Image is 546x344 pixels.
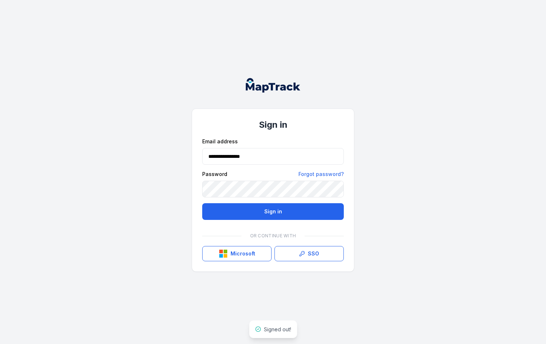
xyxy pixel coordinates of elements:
button: Microsoft [202,246,272,261]
span: Signed out! [264,326,291,332]
label: Password [202,171,227,178]
div: Or continue with [202,229,344,243]
h1: Sign in [202,119,344,131]
nav: Global [234,78,312,93]
a: SSO [274,246,344,261]
button: Sign in [202,203,344,220]
label: Email address [202,138,238,145]
a: Forgot password? [298,171,344,178]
